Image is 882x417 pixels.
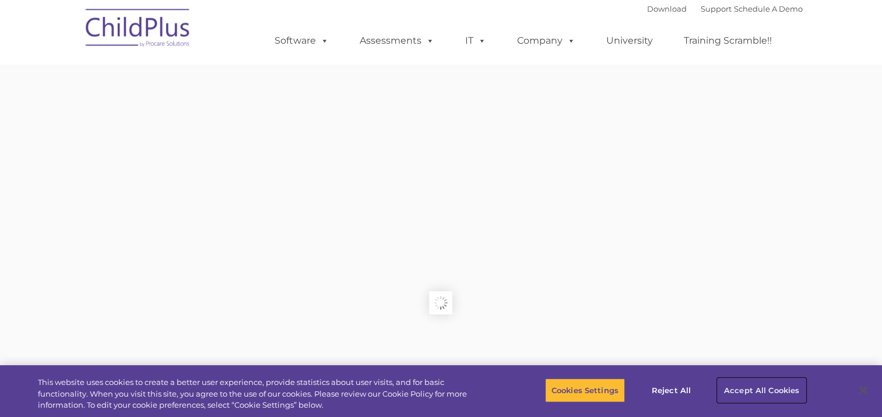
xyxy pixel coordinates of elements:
div: This website uses cookies to create a better user experience, provide statistics about user visit... [38,377,485,411]
a: Training Scramble!! [672,29,783,52]
img: ChildPlus by Procare Solutions [80,1,196,59]
a: Company [505,29,587,52]
button: Reject All [635,378,708,402]
a: University [595,29,665,52]
a: IT [454,29,498,52]
a: Support [701,4,732,13]
button: Accept All Cookies [718,378,806,402]
a: Assessments [348,29,446,52]
a: Schedule A Demo [734,4,803,13]
a: Software [263,29,340,52]
font: | [647,4,803,13]
button: Cookies Settings [545,378,625,402]
button: Close [851,377,876,403]
a: Download [647,4,687,13]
